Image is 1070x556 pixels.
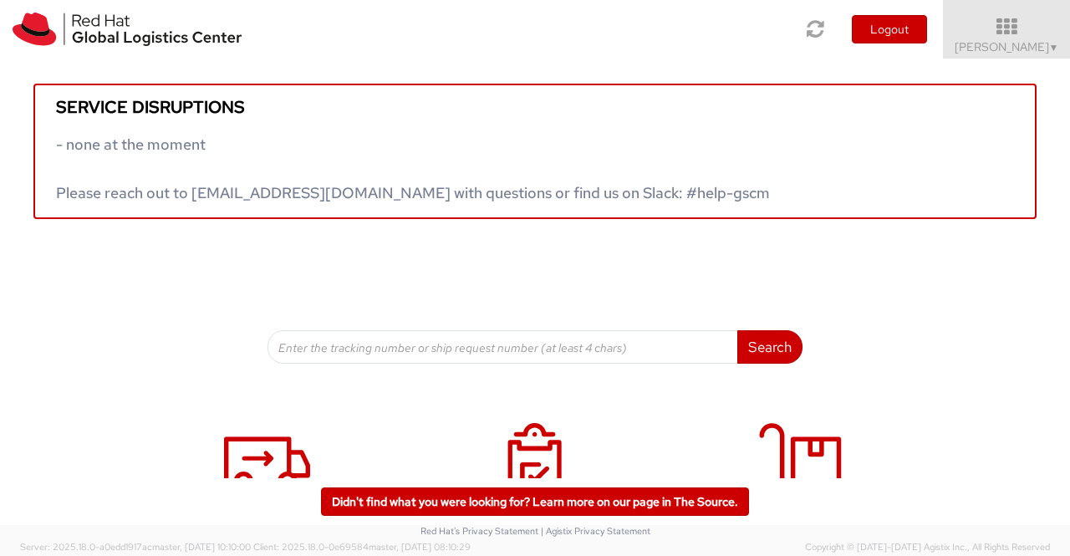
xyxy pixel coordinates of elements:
span: [PERSON_NAME] [955,39,1059,54]
span: Server: 2025.18.0-a0edd1917ac [20,541,251,553]
input: Enter the tracking number or ship request number (at least 4 chars) [267,330,738,364]
span: Copyright © [DATE]-[DATE] Agistix Inc., All Rights Reserved [805,541,1050,554]
button: Search [737,330,802,364]
span: master, [DATE] 08:10:29 [369,541,471,553]
span: master, [DATE] 10:10:00 [152,541,251,553]
button: Logout [852,15,927,43]
img: rh-logistics-00dfa346123c4ec078e1.svg [13,13,242,46]
a: Didn't find what you were looking for? Learn more on our page in The Source. [321,487,749,516]
span: ▼ [1049,41,1059,54]
a: Service disruptions - none at the moment Please reach out to [EMAIL_ADDRESS][DOMAIN_NAME] with qu... [33,84,1037,219]
a: | Agistix Privacy Statement [541,525,650,537]
span: Client: 2025.18.0-0e69584 [253,541,471,553]
a: Red Hat's Privacy Statement [420,525,538,537]
h5: Service disruptions [56,98,1014,116]
span: - none at the moment Please reach out to [EMAIL_ADDRESS][DOMAIN_NAME] with questions or find us o... [56,135,770,202]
